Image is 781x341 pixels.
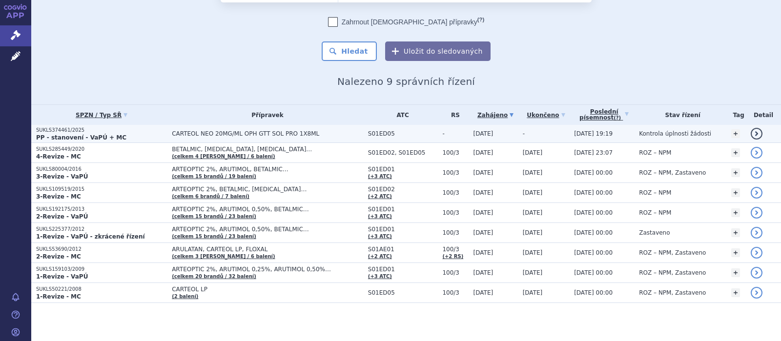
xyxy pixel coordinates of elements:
p: SUKLS192175/2013 [36,206,167,213]
span: ROZ – NPM, Zastaveno [639,169,706,176]
span: Zastaveno [639,229,670,236]
a: (2 balení) [172,294,198,299]
span: [DATE] 00:00 [574,249,613,256]
span: 100/3 [442,149,468,156]
a: (celkem 6 brandů / 7 balení) [172,194,249,199]
span: S01AE01 [368,246,438,253]
a: (celkem 20 brandů / 32 balení) [172,274,256,279]
span: ARTEOPTIC 2%, ARUTIMOL 0,50%, BETALMIC… [172,226,363,233]
strong: 1-Revize - VaPÚ [36,273,88,280]
a: Zahájeno [473,108,518,122]
span: [DATE] 00:00 [574,189,613,196]
span: [DATE] [523,209,543,216]
a: (celkem 3 [PERSON_NAME] / 6 balení) [172,254,275,259]
span: [DATE] [473,269,493,276]
a: detail [751,128,762,140]
a: SPZN / Typ SŘ [36,108,167,122]
p: SUKLS374461/2025 [36,127,167,134]
a: detail [751,167,762,179]
span: [DATE] 00:00 [574,209,613,216]
a: + [731,168,740,177]
a: (+2 ATC) [368,254,392,259]
span: CARTEOL NEO 20MG/ML OPH GTT SOL PRO 1X8ML [172,130,363,137]
button: Uložit do sledovaných [385,41,491,61]
span: CARTEOL LP [172,286,363,293]
span: ARTEOPTIC 2%, BETALMIC, [MEDICAL_DATA]… [172,186,363,193]
span: ARULATAN, CARTEOL LP, FLOXAL [172,246,363,253]
a: (+3 ATC) [368,274,392,279]
button: Hledat [322,41,377,61]
a: Ukončeno [523,108,570,122]
th: Tag [726,105,746,125]
span: ROZ – NPM [639,189,671,196]
span: S01ED02, S01ED05 [368,149,438,156]
span: [DATE] [473,169,493,176]
span: [DATE] 00:00 [574,169,613,176]
span: S01ED01 [368,266,438,273]
abbr: (?) [477,17,484,23]
a: detail [751,207,762,219]
span: [DATE] 00:00 [574,229,613,236]
span: - [442,130,468,137]
span: ROZ – NPM, Zastaveno [639,249,706,256]
span: BETALMIC, [MEDICAL_DATA], [MEDICAL_DATA]… [172,146,363,153]
a: (celkem 15 brandů / 23 balení) [172,234,256,239]
abbr: (?) [614,115,621,121]
span: - [523,130,525,137]
span: S01ED02 [368,186,438,193]
span: 100/3 [442,169,468,176]
th: Detail [746,105,781,125]
a: detail [751,227,762,239]
th: RS [437,105,468,125]
p: SUKLS50221/2008 [36,286,167,293]
span: S01ED01 [368,206,438,213]
span: [DATE] [523,149,543,156]
span: S01ED05 [368,289,438,296]
a: detail [751,267,762,279]
p: SUKLS159103/2009 [36,266,167,273]
strong: 1-Revize - VaPÚ - zkrácené řízení [36,233,145,240]
span: ROZ – NPM, Zastaveno [639,289,706,296]
span: S01ED05 [368,130,438,137]
a: + [731,248,740,257]
strong: 3-Revize - VaPÚ [36,173,88,180]
span: S01ED01 [368,226,438,233]
strong: PP - stanovení - VaPÚ + MC [36,134,126,141]
a: (celkem 15 brandů / 23 balení) [172,214,256,219]
span: ARTEOPTIC 2%, ARUTIMOL, BETALMIC… [172,166,363,173]
span: ROZ – NPM [639,149,671,156]
label: Zahrnout [DEMOGRAPHIC_DATA] přípravky [328,17,484,27]
a: (celkem 15 brandů / 19 balení) [172,174,256,179]
span: ROZ – NPM, Zastaveno [639,269,706,276]
span: [DATE] [473,209,493,216]
span: Nalezeno 9 správních řízení [337,76,475,87]
span: 100/3 [442,289,468,296]
a: detail [751,247,762,259]
span: [DATE] [473,130,493,137]
a: (celkem 4 [PERSON_NAME] / 6 balení) [172,154,275,159]
span: [DATE] [473,189,493,196]
span: Kontrola úplnosti žádosti [639,130,711,137]
span: [DATE] 23:07 [574,149,613,156]
a: + [731,148,740,157]
span: ARTEOPTIC 2%, ARUTIMOL 0,25%, ARUTIMOL 0,50%… [172,266,363,273]
span: [DATE] [523,229,543,236]
strong: 1-Revize - MC [36,293,81,300]
span: [DATE] [473,229,493,236]
th: Stav řízení [634,105,726,125]
span: [DATE] [523,269,543,276]
span: [DATE] [473,289,493,296]
a: detail [751,147,762,159]
span: [DATE] [523,249,543,256]
a: + [731,228,740,237]
p: SUKLS80004/2016 [36,166,167,173]
a: + [731,268,740,277]
span: 100/3 [442,229,468,236]
span: ARTEOPTIC 2%, ARUTIMOL 0,50%, BETALMIC… [172,206,363,213]
p: SUKLS109519/2015 [36,186,167,193]
a: detail [751,287,762,299]
span: S01ED01 [368,166,438,173]
span: 100/3 [442,189,468,196]
a: + [731,129,740,138]
span: [DATE] [523,169,543,176]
